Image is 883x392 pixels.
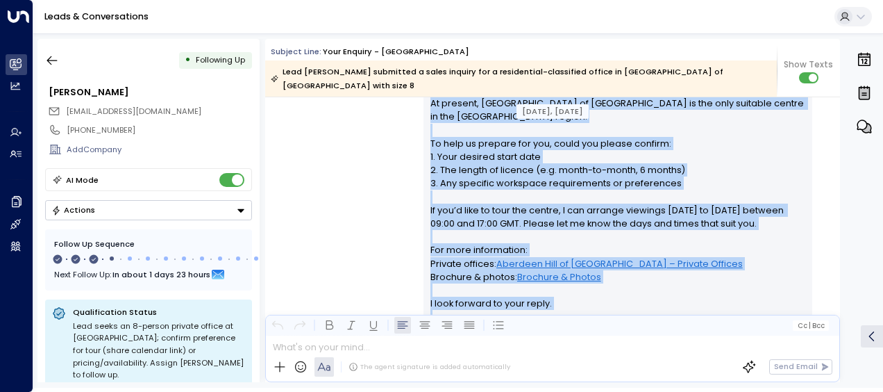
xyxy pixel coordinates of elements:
[45,200,252,220] div: Button group with a nested menu
[784,58,833,71] span: Show Texts
[49,85,251,99] div: [PERSON_NAME]
[323,46,469,58] div: Your enquiry - [GEOGRAPHIC_DATA]
[66,173,99,187] div: AI Mode
[271,65,770,92] div: Lead [PERSON_NAME] submitted a sales inquiry for a residential-classified office in [GEOGRAPHIC_D...
[73,307,245,318] p: Qualification Status
[292,317,308,334] button: Redo
[793,320,829,331] button: Cc|Bcc
[67,124,251,136] div: [PHONE_NUMBER]
[67,144,251,156] div: AddCompany
[45,200,252,220] button: Actions
[51,205,95,215] div: Actions
[516,104,589,119] div: [DATE], [DATE]
[798,322,825,329] span: Cc Bcc
[44,10,149,22] a: Leads & Conversations
[66,106,201,117] span: [EMAIL_ADDRESS][DOMAIN_NAME]
[348,362,510,372] div: The agent signature is added automatically
[271,46,321,57] span: Subject Line:
[196,54,245,65] span: Following Up
[185,50,191,70] div: •
[73,320,245,382] div: Lead seeks an 8-person private office at [GEOGRAPHIC_DATA]; confirm preference for tour (share ca...
[54,238,243,250] div: Follow Up Sequence
[112,267,210,282] span: In about 1 days 23 hours
[517,270,601,284] a: Brochure & Photos
[269,317,286,334] button: Undo
[54,267,243,282] div: Next Follow Up:
[496,257,743,270] a: Aberdeen Hill of [GEOGRAPHIC_DATA] – Private Offices
[809,322,811,329] span: |
[66,106,201,117] span: lindsay.flockhart@e2cbms.com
